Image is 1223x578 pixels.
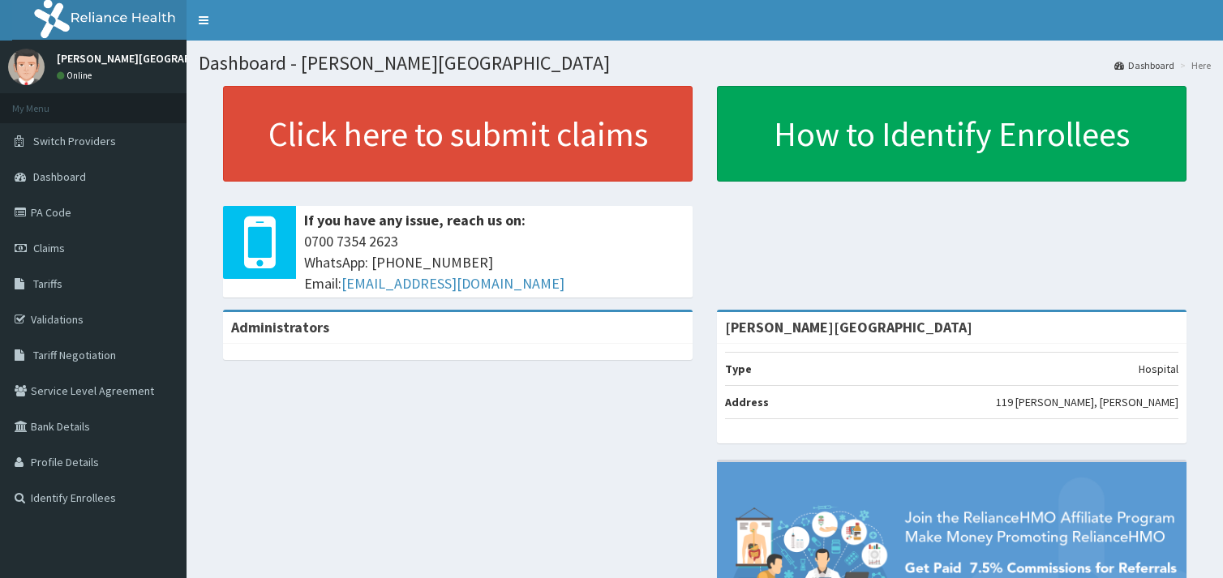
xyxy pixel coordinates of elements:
[231,318,329,336] b: Administrators
[33,169,86,184] span: Dashboard
[1139,361,1178,377] p: Hospital
[33,348,116,362] span: Tariff Negotiation
[341,274,564,293] a: [EMAIL_ADDRESS][DOMAIN_NAME]
[199,53,1211,74] h1: Dashboard - [PERSON_NAME][GEOGRAPHIC_DATA]
[1114,58,1174,72] a: Dashboard
[725,362,752,376] b: Type
[717,86,1187,182] a: How to Identify Enrollees
[304,231,684,293] span: 0700 7354 2623 WhatsApp: [PHONE_NUMBER] Email:
[33,276,62,291] span: Tariffs
[57,70,96,81] a: Online
[33,241,65,255] span: Claims
[8,49,45,85] img: User Image
[1176,58,1211,72] li: Here
[304,211,526,229] b: If you have any issue, reach us on:
[57,53,243,64] p: [PERSON_NAME][GEOGRAPHIC_DATA]
[996,394,1178,410] p: 119 [PERSON_NAME], [PERSON_NAME]
[223,86,693,182] a: Click here to submit claims
[725,318,972,336] strong: [PERSON_NAME][GEOGRAPHIC_DATA]
[33,134,116,148] span: Switch Providers
[725,395,769,409] b: Address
